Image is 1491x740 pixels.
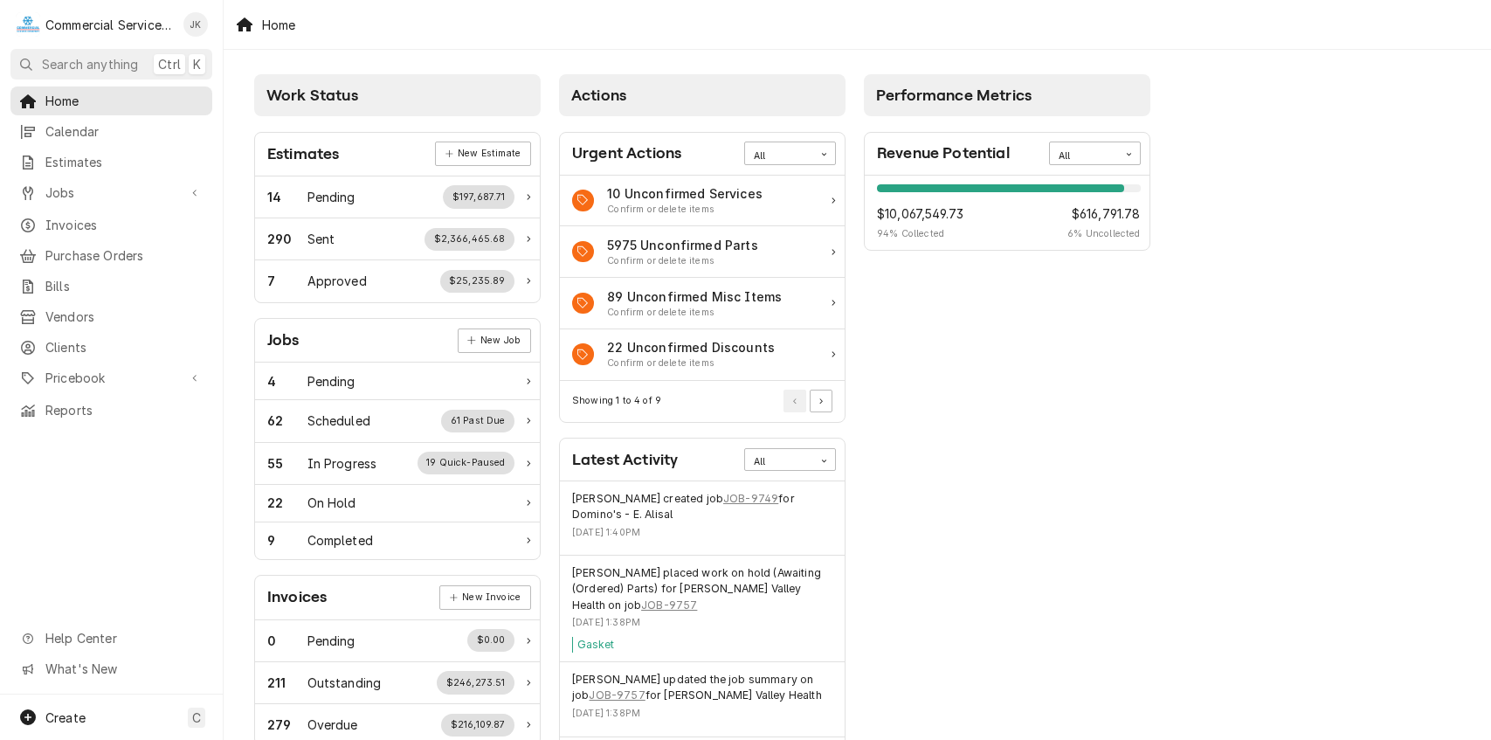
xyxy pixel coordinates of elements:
div: Work Status Title [307,716,358,734]
div: Event Details [572,672,832,727]
div: Event String [572,491,832,523]
div: Work Status Supplemental Data [443,185,514,208]
a: Work Status [255,176,540,218]
span: What's New [45,660,202,678]
div: Revenue Potential Details [877,184,1141,241]
div: Event Timestamp [572,616,832,630]
div: Work Status Count [267,674,307,692]
div: JK [183,12,208,37]
div: Work Status Title [307,230,335,248]
span: C [192,709,201,727]
div: Work Status Count [267,372,307,391]
div: Action Item Suggestion [607,203,763,217]
a: Work Status [255,400,540,442]
a: JOB-9757 [641,598,697,613]
span: $616,791.78 [1067,204,1140,223]
a: Purchase Orders [10,241,212,270]
div: Card: Revenue Potential [864,132,1150,252]
div: Commercial Service Co. [45,16,174,34]
div: Card Data [865,176,1149,251]
a: Go to What's New [10,654,212,683]
a: JOB-9757 [589,688,645,703]
div: Card Title [877,142,1010,165]
button: Go to Next Page [810,390,832,412]
div: Event Timestamp [572,707,832,721]
div: Card Header [255,576,540,619]
div: Card Link Button [458,329,531,353]
div: Card Data Filter Control [744,448,836,471]
div: Action Item Title [607,338,775,356]
div: Work Status Title [307,531,373,550]
span: 94 % Collected [877,227,963,241]
div: Action Item Suggestion [607,356,775,370]
div: Work Status Count [267,531,307,550]
div: Card Data [255,176,540,302]
div: Card Header [255,319,540,363]
div: Work Status Count [267,716,307,734]
div: Card Column Content [864,116,1150,300]
div: Card Title [267,329,300,352]
span: Calendar [45,122,204,141]
div: Event Timestamp [572,526,832,540]
span: Jobs [45,183,177,202]
a: Go to Help Center [10,624,212,653]
div: Work Status Title [307,411,370,430]
a: Action Item [560,226,845,278]
a: Action Item [560,329,845,381]
a: Action Item [560,176,845,227]
div: Work Status Count [267,494,307,512]
div: Card Data [560,176,845,381]
span: Purchase Orders [45,246,204,265]
div: Work Status Supplemental Data [418,452,514,474]
div: Event Message [572,637,832,653]
a: Action Item [560,278,845,329]
div: Card Link Button [435,142,530,166]
div: John Key's Avatar [183,12,208,37]
span: Bills [45,277,204,295]
span: Help Center [45,629,202,647]
a: Vendors [10,302,212,331]
div: Card: Urgent Actions [559,132,846,423]
div: Event [560,662,845,737]
div: Work Status Supplemental Data [441,410,514,432]
div: Card Header [560,439,845,481]
div: Action Item Title [607,287,782,306]
span: Invoices [45,216,204,234]
span: Ctrl [158,55,181,73]
div: Work Status Title [307,272,367,290]
div: Work Status [255,443,540,485]
div: Work Status [255,485,540,522]
div: Event [560,481,845,556]
div: Card Data [255,363,540,559]
div: Event [560,556,845,662]
div: Work Status Title [307,372,355,391]
div: Event String [572,672,832,704]
a: Work Status [255,662,540,704]
div: Card Footer: Pagination [560,381,845,422]
div: Work Status Title [307,188,355,206]
div: Action Item Suggestion [607,254,758,268]
div: Work Status Count [267,411,307,430]
div: Work Status Count [267,230,307,248]
div: Revenue Potential Collected [877,204,963,241]
div: Card Column Header [559,74,846,116]
div: Card Header [255,133,540,176]
div: Revenue Potential Collected [1067,204,1140,241]
a: Work Status [255,218,540,260]
a: Work Status [255,260,540,301]
div: Card Title [267,585,327,609]
div: Action Item Title [607,184,763,203]
a: Clients [10,333,212,362]
div: Card Column Header [254,74,541,116]
div: Work Status Count [267,188,307,206]
span: 6 % Uncollected [1067,227,1140,241]
div: Revenue Potential [865,176,1149,251]
div: Action Item Suggestion [607,306,782,320]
